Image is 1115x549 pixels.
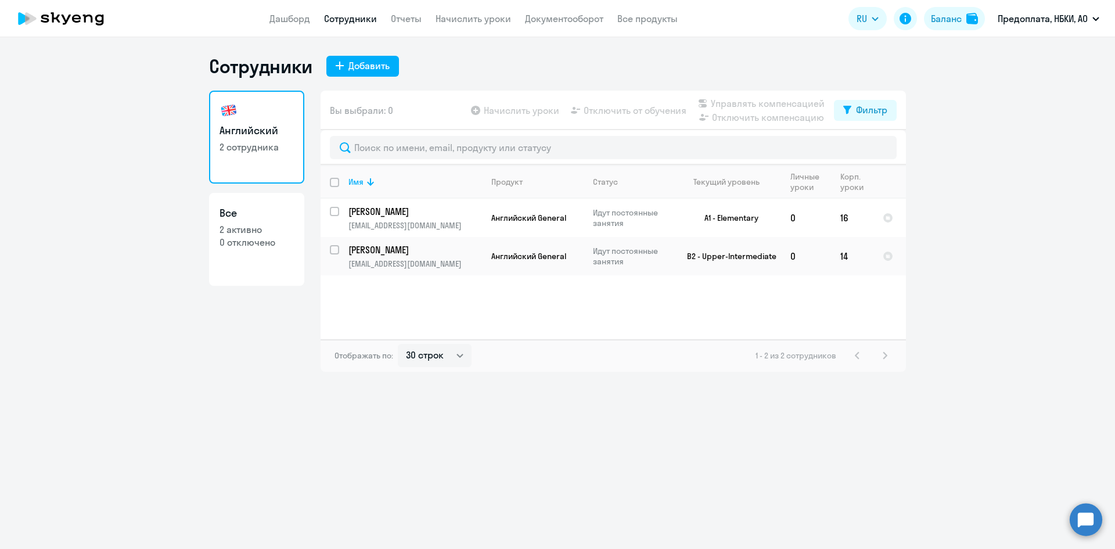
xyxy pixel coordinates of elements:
a: Начислить уроки [436,13,511,24]
img: balance [966,13,978,24]
td: B2 - Upper-Intermediate [673,237,781,275]
a: [PERSON_NAME] [348,205,481,218]
h1: Сотрудники [209,55,312,78]
p: 2 активно [220,223,294,236]
span: Вы выбрали: 0 [330,103,393,117]
a: Документооборот [525,13,603,24]
div: Статус [593,177,672,187]
button: RU [848,7,887,30]
p: 0 отключено [220,236,294,249]
td: 14 [831,237,873,275]
div: Личные уроки [790,171,823,192]
div: Корп. уроки [840,171,865,192]
div: Продукт [491,177,523,187]
p: [PERSON_NAME] [348,243,480,256]
button: Балансbalance [924,7,985,30]
td: 0 [781,237,831,275]
td: 16 [831,199,873,237]
div: Корп. уроки [840,171,873,192]
p: Идут постоянные занятия [593,207,672,228]
td: A1 - Elementary [673,199,781,237]
td: 0 [781,199,831,237]
p: [PERSON_NAME] [348,205,480,218]
a: [PERSON_NAME] [348,243,481,256]
input: Поиск по имени, email, продукту или статусу [330,136,897,159]
span: RU [857,12,867,26]
div: Личные уроки [790,171,830,192]
p: [EMAIL_ADDRESS][DOMAIN_NAME] [348,259,481,269]
span: Английский General [491,251,566,261]
button: Предоплата, НБКИ, АО [992,5,1105,33]
a: Все продукты [617,13,678,24]
span: 1 - 2 из 2 сотрудников [756,350,836,361]
a: Английский2 сотрудника [209,91,304,184]
p: Идут постоянные занятия [593,246,672,267]
a: Сотрудники [324,13,377,24]
div: Текущий уровень [682,177,780,187]
div: Текущий уровень [693,177,760,187]
div: Добавить [348,59,390,73]
span: Английский General [491,213,566,223]
img: english [220,101,238,120]
h3: Все [220,206,294,221]
div: Фильтр [856,103,887,117]
a: Отчеты [391,13,422,24]
div: Баланс [931,12,962,26]
h3: Английский [220,123,294,138]
div: Имя [348,177,364,187]
p: [EMAIL_ADDRESS][DOMAIN_NAME] [348,220,481,231]
button: Добавить [326,56,399,77]
span: Отображать по: [334,350,393,361]
div: Имя [348,177,481,187]
div: Статус [593,177,618,187]
button: Фильтр [834,100,897,121]
a: Все2 активно0 отключено [209,193,304,286]
p: Предоплата, НБКИ, АО [998,12,1088,26]
div: Продукт [491,177,583,187]
a: Дашборд [269,13,310,24]
p: 2 сотрудника [220,141,294,153]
